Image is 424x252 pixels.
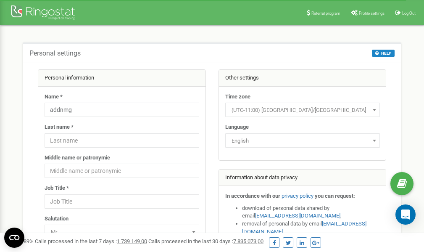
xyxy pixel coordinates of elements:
[45,93,63,101] label: Name *
[225,123,249,131] label: Language
[117,238,147,244] u: 1 739 149,00
[225,193,280,199] strong: In accordance with our
[45,215,68,223] label: Salutation
[233,238,263,244] u: 7 835 073,00
[45,164,199,178] input: Middle name or patronymic
[395,204,416,225] div: Open Intercom Messenger
[282,193,313,199] a: privacy policy
[219,70,386,87] div: Other settings
[45,225,199,239] span: Mr.
[219,170,386,186] div: Information about data privacy
[45,123,74,131] label: Last name *
[372,50,395,57] button: HELP
[47,226,196,238] span: Mr.
[4,228,24,248] button: Open CMP widget
[29,50,81,57] h5: Personal settings
[228,135,377,147] span: English
[38,70,205,87] div: Personal information
[311,11,340,16] span: Referral program
[45,184,69,192] label: Job Title *
[225,103,380,117] span: (UTC-11:00) Pacific/Midway
[315,193,355,199] strong: you can request:
[45,194,199,209] input: Job Title
[35,238,147,244] span: Calls processed in the last 7 days :
[242,220,380,236] li: removal of personal data by email ,
[45,133,199,148] input: Last name
[359,11,384,16] span: Profile settings
[225,93,250,101] label: Time zone
[242,204,380,220] li: download of personal data shared by email ,
[228,104,377,116] span: (UTC-11:00) Pacific/Midway
[45,154,110,162] label: Middle name or patronymic
[225,133,380,148] span: English
[148,238,263,244] span: Calls processed in the last 30 days :
[402,11,416,16] span: Log Out
[255,212,340,219] a: [EMAIL_ADDRESS][DOMAIN_NAME]
[45,103,199,117] input: Name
